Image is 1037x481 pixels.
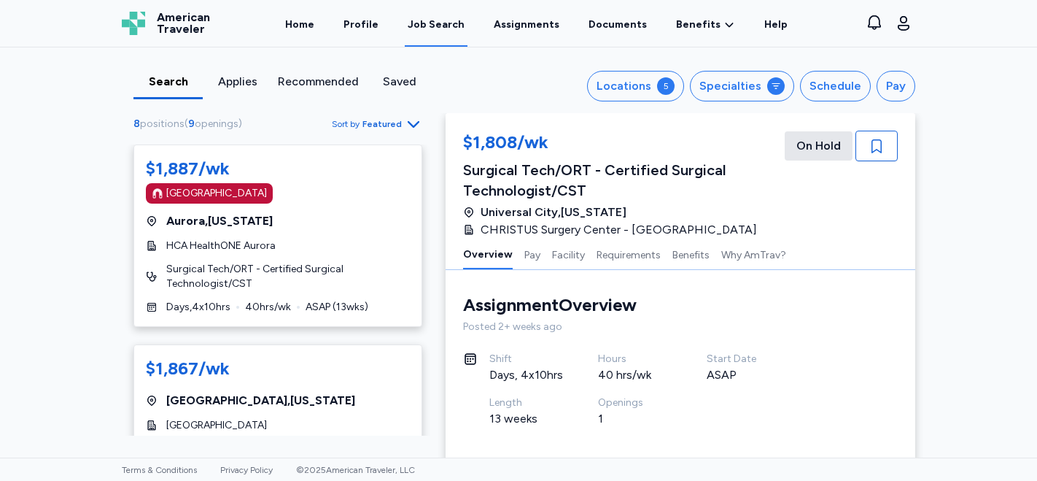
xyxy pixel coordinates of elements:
[188,118,195,130] span: 9
[800,71,871,101] button: Schedule
[598,366,672,384] div: 40 hrs/wk
[886,77,906,95] div: Pay
[809,77,861,95] div: Schedule
[690,71,794,101] button: Specialties
[146,357,230,380] div: $1,867/wk
[166,262,410,291] span: Surgical Tech/ORT - Certified Surgical Technologist/CST
[657,77,675,95] div: 5
[306,300,368,315] span: ASAP ( 13 wks)
[166,418,267,433] span: [GEOGRAPHIC_DATA]
[598,410,672,428] div: 1
[877,71,915,101] button: Pay
[133,117,248,131] div: ( )
[597,77,651,95] div: Locations
[122,465,197,475] a: Terms & Conditions
[463,160,782,201] div: Surgical Tech/ORT - Certified Surgical Technologist/CST
[220,465,273,475] a: Privacy Policy
[122,12,145,35] img: Logo
[721,239,786,269] button: Why AmTrav?
[195,118,238,130] span: openings
[157,12,210,35] span: American Traveler
[278,73,359,91] div: Recommended
[463,320,898,334] div: Posted 2+ weeks ago
[587,71,684,101] button: Locations5
[408,18,465,32] div: Job Search
[140,118,185,130] span: positions
[676,18,721,32] span: Benefits
[489,366,563,384] div: Days, 4x10hrs
[332,118,360,130] span: Sort by
[785,131,852,161] div: On Hold
[166,300,230,315] span: Days , 4 x 10 hrs
[405,1,467,47] a: Job Search
[699,77,761,95] div: Specialties
[362,118,402,130] span: Featured
[672,239,710,269] button: Benefits
[598,352,672,366] div: Hours
[463,239,513,269] button: Overview
[707,352,780,366] div: Start Date
[489,352,563,366] div: Shift
[524,239,540,269] button: Pay
[332,115,422,133] button: Sort byFeatured
[133,118,140,130] span: 8
[166,239,276,253] span: HCA HealthONE Aurora
[552,239,585,269] button: Facility
[481,204,626,221] span: Universal City , [US_STATE]
[676,18,735,32] a: Benefits
[146,157,230,180] div: $1,887/wk
[245,300,291,315] span: 40 hrs/wk
[489,410,563,428] div: 13 weeks
[489,396,563,410] div: Length
[463,131,782,157] div: $1,808/wk
[707,366,780,384] div: ASAP
[296,465,415,475] span: © 2025 American Traveler, LLC
[481,221,757,239] span: CHRISTUS Surgery Center - [GEOGRAPHIC_DATA]
[598,396,672,410] div: Openings
[370,73,428,91] div: Saved
[597,239,661,269] button: Requirements
[166,212,273,230] span: Aurora , [US_STATE]
[166,392,355,409] span: [GEOGRAPHIC_DATA] , [US_STATE]
[166,186,267,201] div: [GEOGRAPHIC_DATA]
[463,293,637,317] div: Assignment Overview
[139,73,197,91] div: Search
[209,73,266,91] div: Applies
